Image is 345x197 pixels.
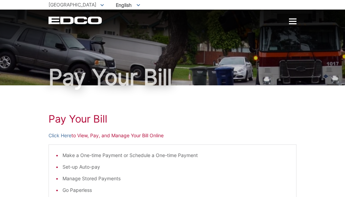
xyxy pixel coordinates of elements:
li: Manage Stored Payments [63,175,289,182]
span: [GEOGRAPHIC_DATA] [49,2,96,8]
h1: Pay Your Bill [49,113,296,125]
li: Make a One-time Payment or Schedule a One-time Payment [63,152,289,159]
h1: Pay Your Bill [49,66,296,88]
li: Go Paperless [63,186,289,194]
p: to View, Pay, and Manage Your Bill Online [49,132,296,139]
a: Click Here [49,132,71,139]
a: EDCD logo. Return to the homepage. [49,16,103,24]
li: Set-up Auto-pay [63,163,289,171]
